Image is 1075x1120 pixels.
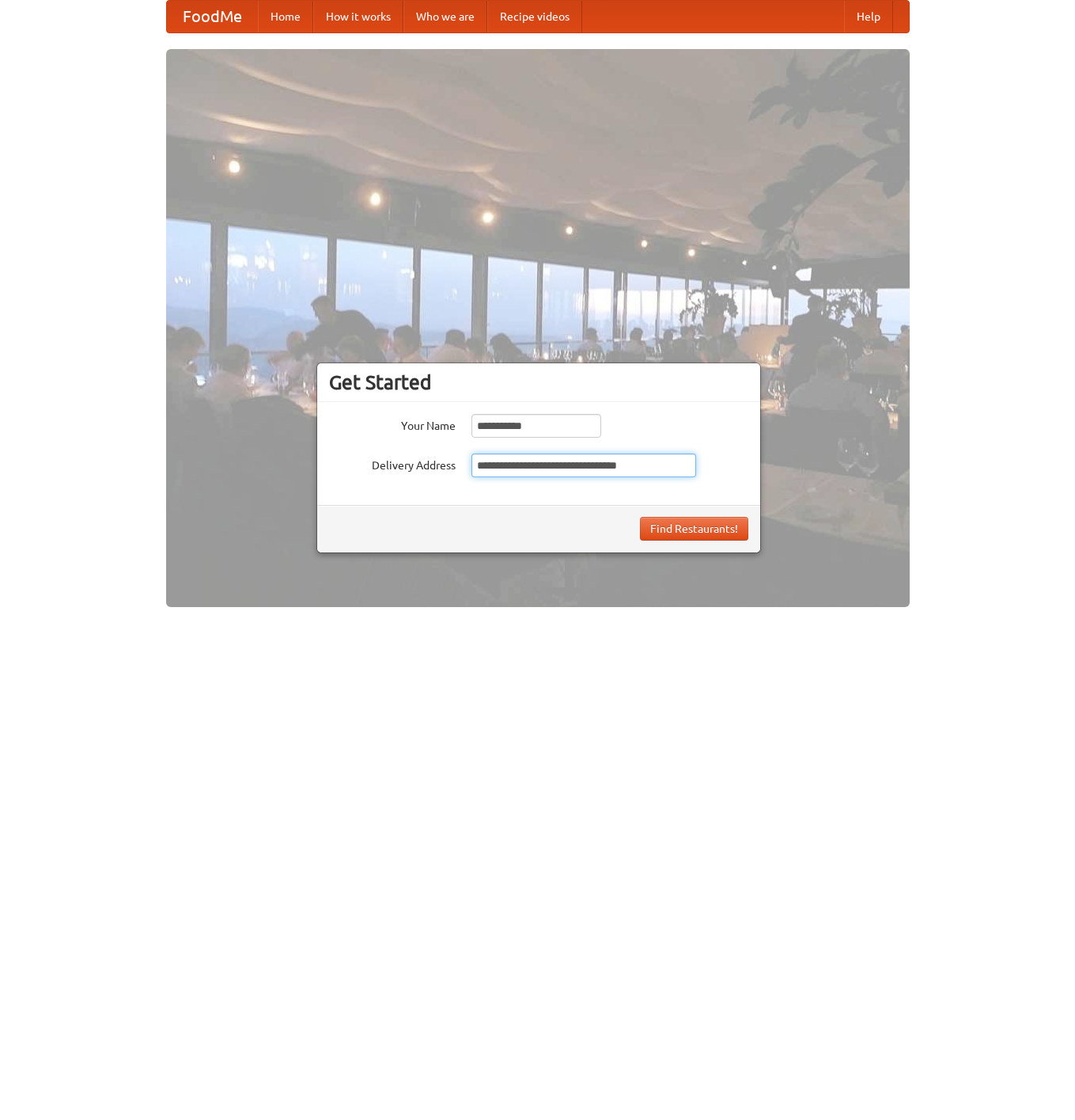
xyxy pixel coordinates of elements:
a: Home [258,1,313,32]
h3: Get Started [329,370,748,394]
a: How it works [313,1,403,32]
a: FoodMe [167,1,258,32]
button: Find Restaurants! [640,517,748,541]
a: Who we are [403,1,487,32]
label: Your Name [329,414,456,434]
a: Recipe videos [487,1,582,32]
label: Delivery Address [329,454,456,473]
a: Help [844,1,893,32]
